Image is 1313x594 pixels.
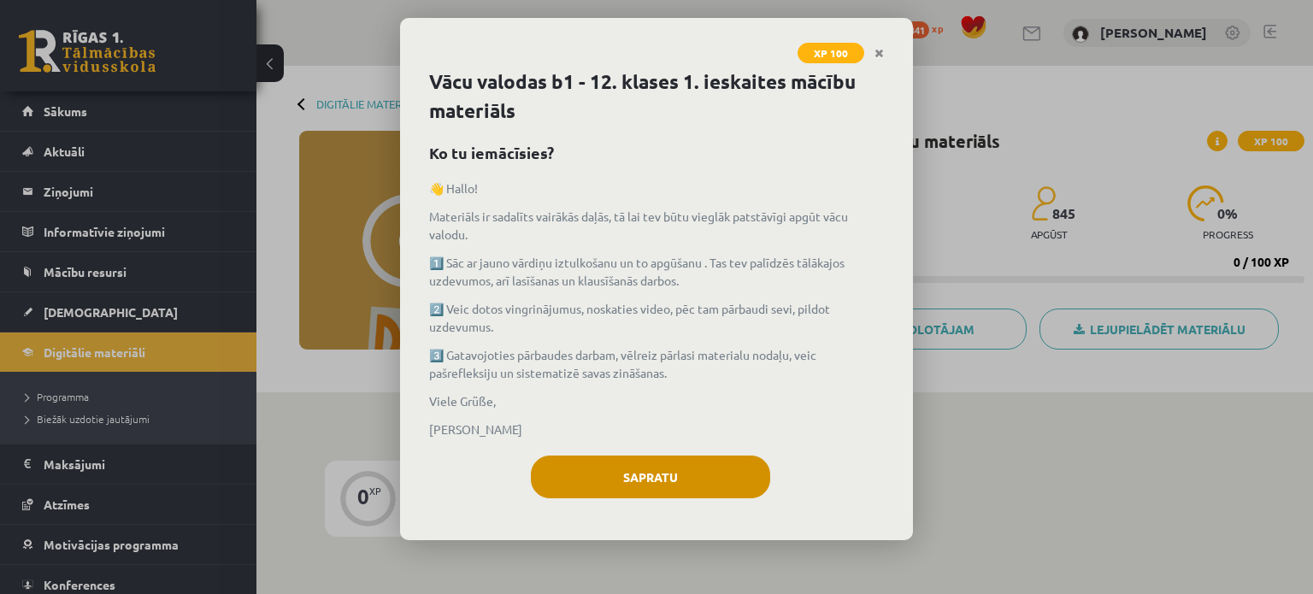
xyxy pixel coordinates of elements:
span: XP 100 [798,43,864,63]
h1: Vācu valodas b1 - 12. klases 1. ieskaites mācību materiāls [429,68,884,126]
a: Close [864,37,894,70]
p: Materiāls ir sadalīts vairākās daļās, tā lai tev būtu vieglāk patstāvīgi apgūt vācu valodu. [429,208,884,244]
p: 3️⃣ Gatavojoties pārbaudes darbam, vēlreiz pārlasi materialu nodaļu, veic pašrefleksiju un sistem... [429,346,884,382]
p: Viele Grüße, [429,392,884,410]
p: [PERSON_NAME] [429,421,884,438]
p: 2️⃣ Veic dotos vingrinājumus, noskaties video, pēc tam pārbaudi sevi, pildot uzdevumus. [429,300,884,336]
button: Sapratu [531,456,770,498]
p: 1️⃣ Sāc ar jauno vārdiņu iztulkošanu un to apgūšanu . Tas tev palīdzēs tālākajos uzdevumos, arī l... [429,254,884,290]
p: 👋 Hallo! [429,179,884,197]
h2: Ko tu iemācīsies? [429,141,884,164]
